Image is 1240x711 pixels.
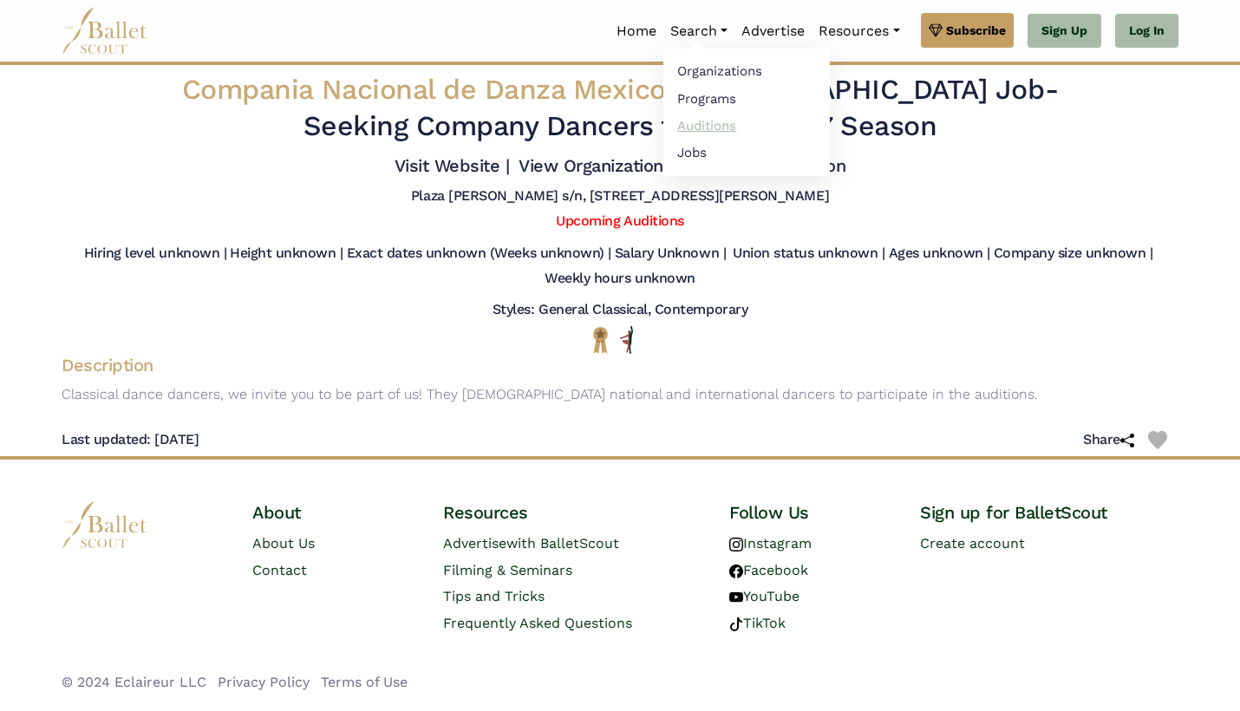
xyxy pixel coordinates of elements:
[252,562,307,578] a: Contact
[218,674,310,690] a: Privacy Policy
[729,615,786,631] a: TikTok
[663,49,830,176] ul: Resources
[519,155,845,176] a: View Organization & 1 additional audition
[663,13,734,49] a: Search
[1083,431,1148,449] h5: Share
[411,187,829,205] h5: Plaza [PERSON_NAME] s/n, [STREET_ADDRESS][PERSON_NAME]
[545,270,695,288] h5: Weekly hours unknown
[610,13,663,49] a: Home
[62,671,206,694] li: © 2024 Eclaireur LLC
[395,155,510,176] a: Visit Website |
[729,501,892,524] h4: Follow Us
[48,383,1192,406] p: Classical dance dancers, we invite you to be part of us! They [DEMOGRAPHIC_DATA] national and int...
[734,13,812,49] a: Advertise
[347,245,611,263] h5: Exact dates unknown (Weeks unknown) |
[556,212,683,229] a: Upcoming Auditions
[1115,14,1178,49] a: Log In
[921,13,1014,48] a: Subscribe
[1028,14,1101,49] a: Sign Up
[663,85,830,112] a: Programs
[688,73,1044,106] span: [DEMOGRAPHIC_DATA] Job
[321,674,408,690] a: Terms of Use
[729,564,743,578] img: facebook logo
[929,21,943,40] img: gem.svg
[729,590,743,604] img: youtube logo
[729,538,743,551] img: instagram logo
[946,21,1006,40] span: Subscribe
[663,112,830,139] a: Auditions
[620,326,633,354] img: All
[994,245,1152,263] h5: Company size unknown |
[493,301,747,319] h5: Styles: General Classical, Contemporary
[252,535,315,551] a: About Us
[84,245,226,263] h5: Hiring level unknown |
[1148,431,1167,450] img: Heart
[443,588,545,604] a: Tips and Tricks
[729,535,812,551] a: Instagram
[230,245,343,263] h5: Height unknown |
[157,72,1083,144] h2: - - Seeking Company Dancers for the 26/27 Season
[443,535,619,551] a: Advertisewith BalletScout
[252,501,415,524] h4: About
[729,562,808,578] a: Facebook
[729,617,743,631] img: tiktok logo
[663,139,830,166] a: Jobs
[920,535,1025,551] a: Create account
[62,431,199,449] h5: Last updated: [DATE]
[615,245,726,263] h5: Salary Unknown |
[889,245,990,263] h5: Ages unknown |
[443,562,572,578] a: Filming & Seminars
[443,501,702,524] h4: Resources
[182,73,666,106] span: Compania Nacional de Danza Mexico
[506,535,619,551] span: with BalletScout
[62,501,148,549] img: logo
[443,615,632,631] a: Frequently Asked Questions
[920,501,1178,524] h4: Sign up for BalletScout
[48,354,1192,376] h4: Description
[729,588,799,604] a: YouTube
[812,13,906,49] a: Resources
[733,245,884,263] h5: Union status unknown |
[663,58,830,85] a: Organizations
[590,326,611,353] img: National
